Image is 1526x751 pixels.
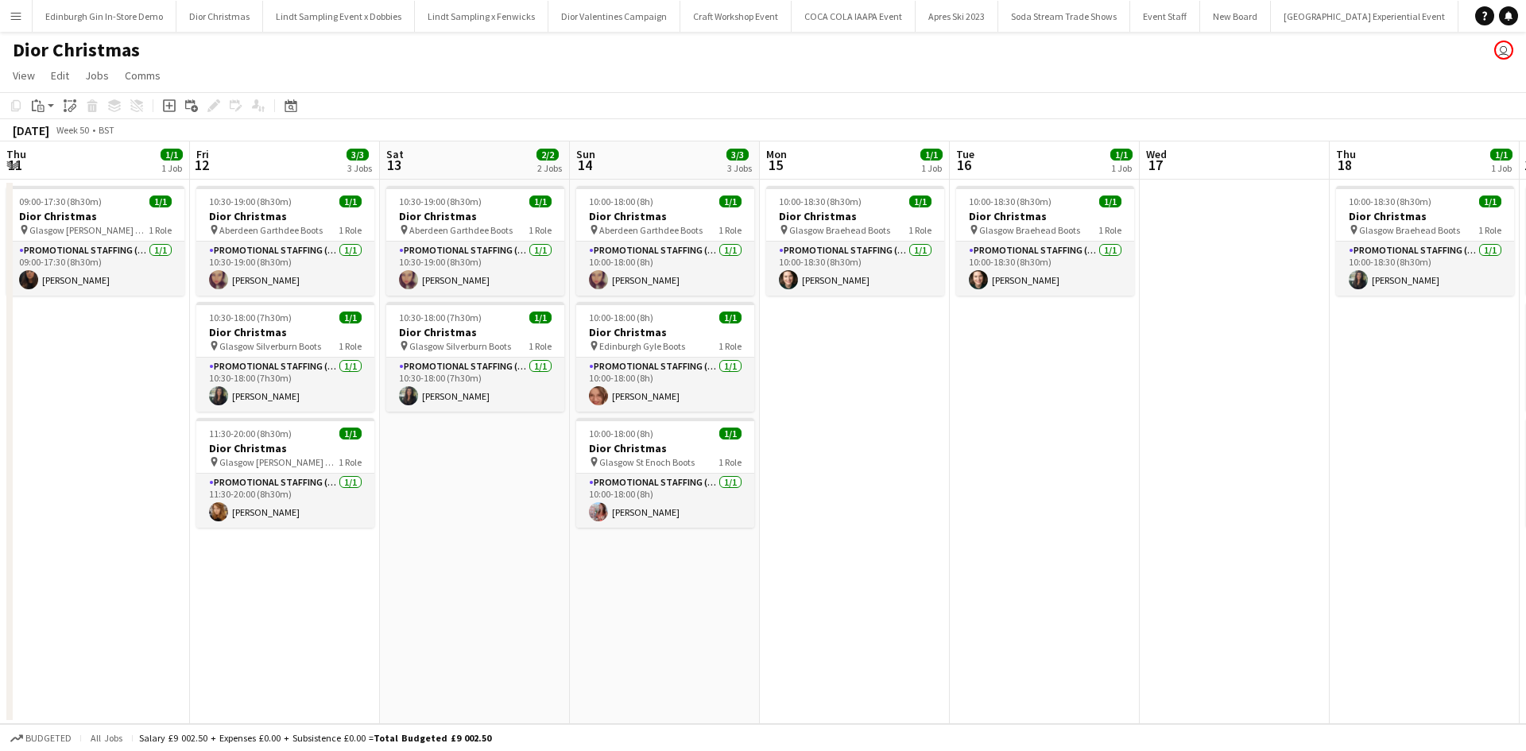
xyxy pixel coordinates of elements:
[529,195,552,207] span: 1/1
[386,209,564,223] h3: Dior Christmas
[99,124,114,136] div: BST
[719,312,742,323] span: 1/1
[956,147,974,161] span: Tue
[196,186,374,296] div: 10:30-19:00 (8h30m)1/1Dior Christmas Aberdeen Garthdee Boots1 RolePromotional Staffing (Sales Sta...
[1336,147,1356,161] span: Thu
[589,195,653,207] span: 10:00-18:00 (8h)
[1349,195,1431,207] span: 10:00-18:30 (8h30m)
[33,1,176,32] button: Edinburgh Gin In-Store Demo
[956,186,1134,296] div: 10:00-18:30 (8h30m)1/1Dior Christmas Glasgow Braehead Boots1 RolePromotional Staffing (Sales Staf...
[1098,224,1121,236] span: 1 Role
[1494,41,1513,60] app-user-avatar: Joanne Milne
[386,186,564,296] app-job-card: 10:30-19:00 (8h30m)1/1Dior Christmas Aberdeen Garthdee Boots1 RolePromotional Staffing (Sales Sta...
[599,340,685,352] span: Edinburgh Gyle Boots
[726,149,749,161] span: 3/3
[13,122,49,138] div: [DATE]
[196,325,374,339] h3: Dior Christmas
[589,428,653,439] span: 10:00-18:00 (8h)
[415,1,548,32] button: Lindt Sampling x Fenwicks
[576,441,754,455] h3: Dior Christmas
[6,147,26,161] span: Thu
[85,68,109,83] span: Jobs
[727,162,752,174] div: 3 Jobs
[6,242,184,296] app-card-role: Promotional Staffing (Sales Staff)1/109:00-17:30 (8h30m)[PERSON_NAME]
[399,312,482,323] span: 10:30-18:00 (7h30m)
[576,418,754,528] app-job-card: 10:00-18:00 (8h)1/1Dior Christmas Glasgow St Enoch Boots1 RolePromotional Staffing (Sales Staff)1...
[718,456,742,468] span: 1 Role
[574,156,595,174] span: 14
[339,195,362,207] span: 1/1
[792,1,916,32] button: COCA COLA IAAPA Event
[909,195,931,207] span: 1/1
[6,209,184,223] h3: Dior Christmas
[766,186,944,296] app-job-card: 10:00-18:30 (8h30m)1/1Dior Christmas Glasgow Braehead Boots1 RolePromotional Staffing (Sales Staf...
[537,162,562,174] div: 2 Jobs
[118,65,167,86] a: Comms
[219,224,323,236] span: Aberdeen Garthdee Boots
[908,224,931,236] span: 1 Role
[29,224,149,236] span: Glasgow [PERSON_NAME] Galleries Boots
[409,340,511,352] span: Glasgow Silverburn Boots
[386,325,564,339] h3: Dior Christmas
[576,209,754,223] h3: Dior Christmas
[576,186,754,296] div: 10:00-18:00 (8h)1/1Dior Christmas Aberdeen Garthdee Boots1 RolePromotional Staffing (Sales Staff)...
[384,156,404,174] span: 13
[921,162,942,174] div: 1 Job
[920,149,943,161] span: 1/1
[196,302,374,412] app-job-card: 10:30-18:00 (7h30m)1/1Dior Christmas Glasgow Silverburn Boots1 RolePromotional Staffing (Sales St...
[386,242,564,296] app-card-role: Promotional Staffing (Sales Staff)1/110:30-19:00 (8h30m)[PERSON_NAME]
[719,195,742,207] span: 1/1
[969,195,1052,207] span: 10:00-18:30 (8h30m)
[6,65,41,86] a: View
[764,156,787,174] span: 15
[209,428,292,439] span: 11:30-20:00 (8h30m)
[599,224,703,236] span: Aberdeen Garthdee Boots
[149,224,172,236] span: 1 Role
[1200,1,1271,32] button: New Board
[149,195,172,207] span: 1/1
[219,456,339,468] span: Glasgow [PERSON_NAME] Galleries Boots
[529,224,552,236] span: 1 Role
[1336,209,1514,223] h3: Dior Christmas
[347,162,372,174] div: 3 Jobs
[1490,149,1512,161] span: 1/1
[196,147,209,161] span: Fri
[13,38,140,62] h1: Dior Christmas
[979,224,1080,236] span: Glasgow Braehead Boots
[196,358,374,412] app-card-role: Promotional Staffing (Sales Staff)1/110:30-18:00 (7h30m)[PERSON_NAME]
[766,147,787,161] span: Mon
[347,149,369,161] span: 3/3
[209,312,292,323] span: 10:30-18:00 (7h30m)
[576,302,754,412] app-job-card: 10:00-18:00 (8h)1/1Dior Christmas Edinburgh Gyle Boots1 RolePromotional Staffing (Sales Staff)1/1...
[263,1,415,32] button: Lindt Sampling Event x Dobbies
[4,156,26,174] span: 11
[196,418,374,528] app-job-card: 11:30-20:00 (8h30m)1/1Dior Christmas Glasgow [PERSON_NAME] Galleries Boots1 RolePromotional Staff...
[1144,156,1167,174] span: 17
[219,340,321,352] span: Glasgow Silverburn Boots
[386,358,564,412] app-card-role: Promotional Staffing (Sales Staff)1/110:30-18:00 (7h30m)[PERSON_NAME]
[409,224,513,236] span: Aberdeen Garthdee Boots
[125,68,161,83] span: Comms
[1336,242,1514,296] app-card-role: Promotional Staffing (Sales Staff)1/110:00-18:30 (8h30m)[PERSON_NAME]
[718,224,742,236] span: 1 Role
[399,195,482,207] span: 10:30-19:00 (8h30m)
[8,730,74,747] button: Budgeted
[51,68,69,83] span: Edit
[1334,156,1356,174] span: 18
[386,147,404,161] span: Sat
[79,65,115,86] a: Jobs
[1336,186,1514,296] app-job-card: 10:00-18:30 (8h30m)1/1Dior Christmas Glasgow Braehead Boots1 RolePromotional Staffing (Sales Staf...
[19,195,102,207] span: 09:00-17:30 (8h30m)
[6,186,184,296] app-job-card: 09:00-17:30 (8h30m)1/1Dior Christmas Glasgow [PERSON_NAME] Galleries Boots1 RolePromotional Staff...
[536,149,559,161] span: 2/2
[998,1,1130,32] button: Soda Stream Trade Shows
[1111,162,1132,174] div: 1 Job
[339,456,362,468] span: 1 Role
[139,732,491,744] div: Salary £9 002.50 + Expenses £0.00 + Subsistence £0.00 =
